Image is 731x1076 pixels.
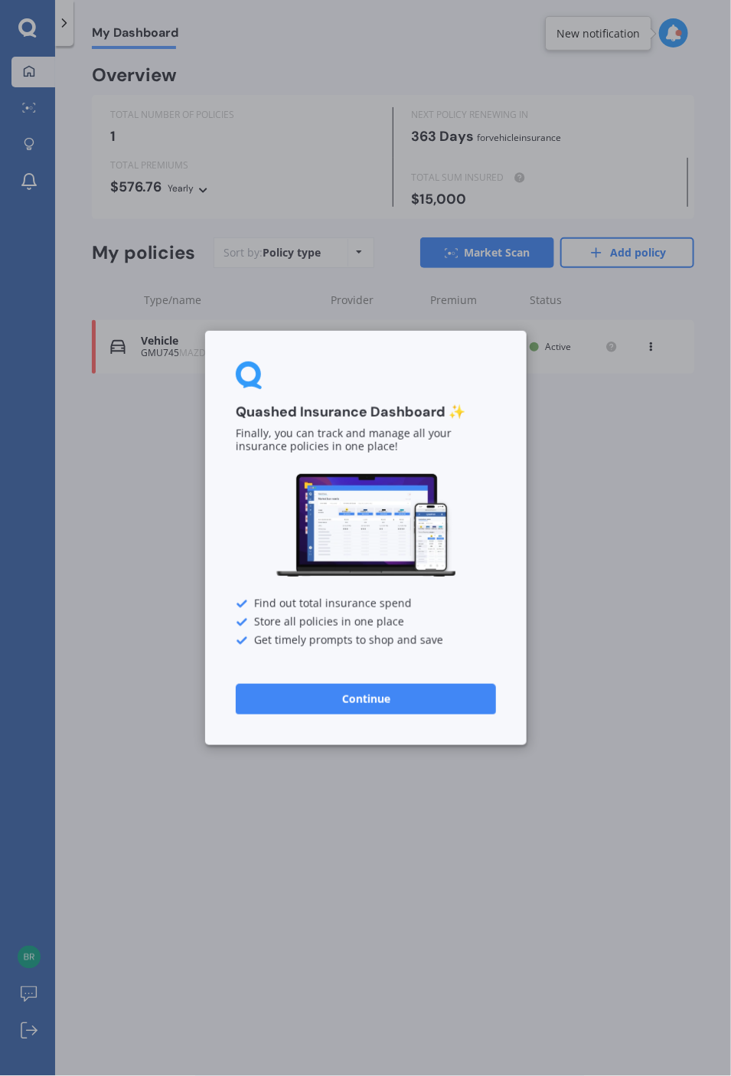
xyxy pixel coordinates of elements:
[236,616,496,629] div: Store all policies in one place
[274,472,458,580] img: Dashboard
[236,404,496,421] h3: Quashed Insurance Dashboard ✨
[236,598,496,610] div: Find out total insurance spend
[236,684,496,715] button: Continue
[236,428,496,454] p: Finally, you can track and manage all your insurance policies in one place!
[236,635,496,647] div: Get timely prompts to shop and save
